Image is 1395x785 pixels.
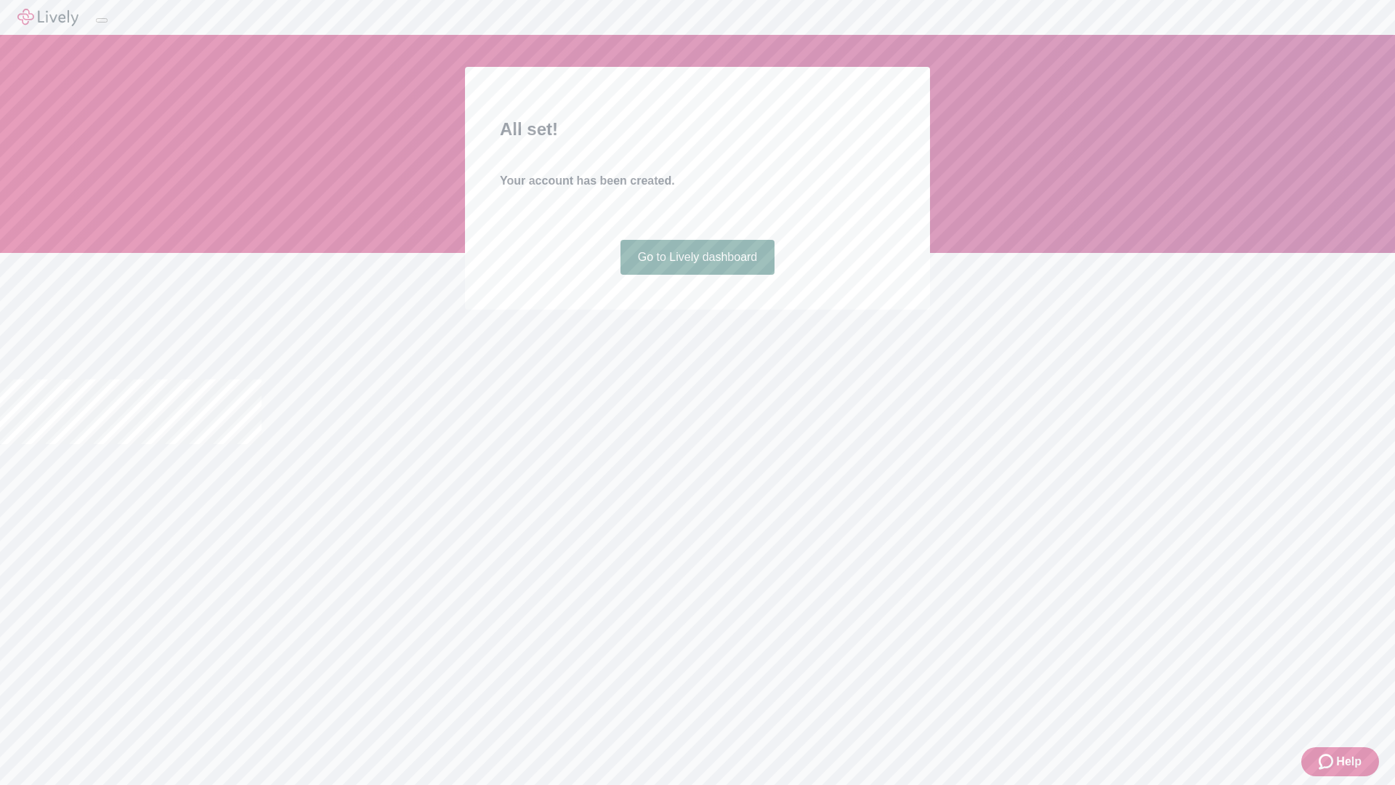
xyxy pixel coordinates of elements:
[1336,753,1362,770] span: Help
[1319,753,1336,770] svg: Zendesk support icon
[1301,747,1379,776] button: Zendesk support iconHelp
[17,9,78,26] img: Lively
[500,116,895,142] h2: All set!
[500,172,895,190] h4: Your account has been created.
[620,240,775,275] a: Go to Lively dashboard
[96,18,108,23] button: Log out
